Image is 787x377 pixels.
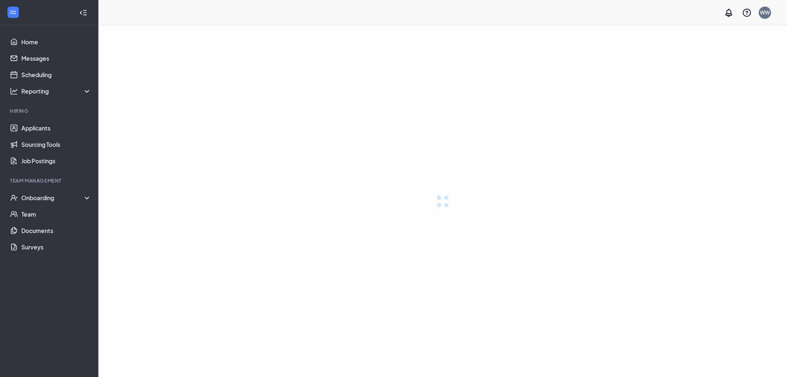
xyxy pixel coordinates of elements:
a: Job Postings [21,153,91,169]
svg: QuestionInfo [742,8,752,18]
div: Onboarding [21,194,92,202]
a: Surveys [21,239,91,255]
a: Home [21,34,91,50]
div: WW [760,9,770,16]
svg: Analysis [10,87,18,95]
div: Reporting [21,87,92,95]
a: Scheduling [21,66,91,83]
svg: WorkstreamLogo [9,8,17,16]
div: Hiring [10,107,90,114]
a: Documents [21,222,91,239]
svg: Collapse [79,9,87,17]
div: Team Management [10,177,90,184]
svg: UserCheck [10,194,18,202]
a: Applicants [21,120,91,136]
a: Sourcing Tools [21,136,91,153]
a: Team [21,206,91,222]
a: Messages [21,50,91,66]
svg: Notifications [724,8,734,18]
